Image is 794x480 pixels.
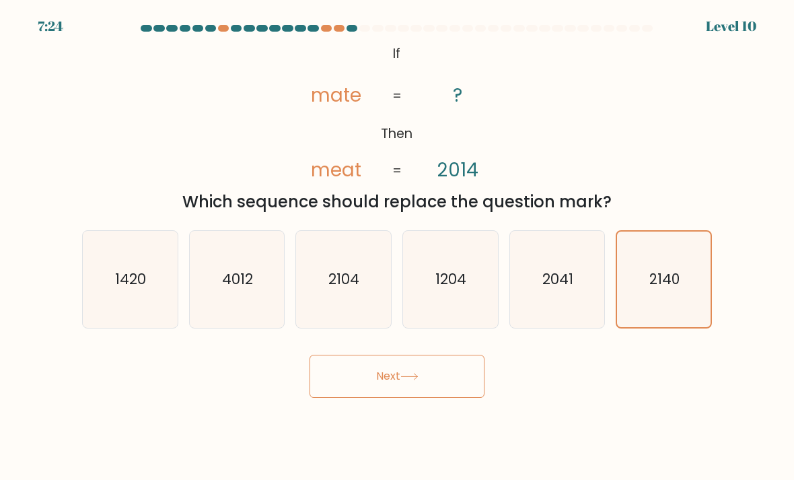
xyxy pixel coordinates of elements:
[311,157,361,183] tspan: meat
[436,269,467,289] text: 1204
[90,190,704,214] div: Which sequence should replace the question mark?
[311,82,361,108] tspan: mate
[392,87,402,105] tspan: =
[116,269,147,289] text: 1420
[329,269,360,289] text: 2104
[542,269,573,289] text: 2041
[706,16,756,36] div: Level 10
[453,82,462,108] tspan: ?
[649,269,680,289] text: 2140
[382,125,413,143] tspan: Then
[437,157,478,183] tspan: 2014
[280,40,513,184] svg: @import url('[URL][DOMAIN_NAME]);
[392,162,402,180] tspan: =
[222,269,253,289] text: 4012
[310,355,484,398] button: Next
[394,44,401,63] tspan: If
[38,16,63,36] div: 7:24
